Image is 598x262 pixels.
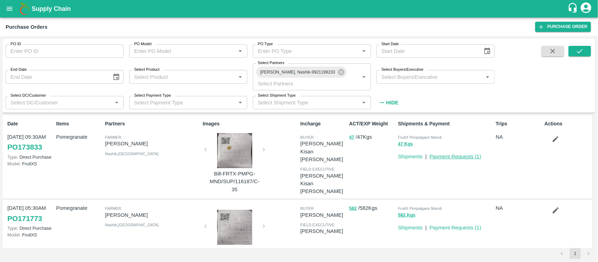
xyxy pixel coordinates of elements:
button: Open [236,73,245,82]
p: / 582 Kgs [349,204,395,212]
input: Select Payment Type [131,98,225,107]
p: Actions [545,120,591,127]
span: Model: [7,232,21,237]
p: [PERSON_NAME] [105,211,200,219]
input: Enter PO Type [255,47,348,56]
img: logo [18,2,32,16]
a: Payment Requests (1) [429,225,481,230]
button: Choose date [481,44,494,58]
p: Direct Purchase [7,154,53,160]
p: FruitXS [7,160,53,167]
p: NA [496,204,542,212]
span: Farmer [105,135,121,139]
input: Enter PO Model [131,47,225,56]
p: Partners [105,120,200,127]
label: Select Product [134,67,159,73]
button: Open [359,47,369,56]
button: page 1 [570,248,581,259]
a: Purchase Order [535,22,591,32]
p: Incharge [300,120,346,127]
span: buyer [300,206,314,211]
p: Trips [496,120,542,127]
p: Shipments & Payment [398,120,493,127]
label: Select Payment Type [134,93,171,98]
input: Select DC/Customer [8,98,110,107]
nav: pagination navigation [555,248,595,259]
label: PO Model [134,41,152,47]
button: Open [236,98,245,107]
button: 47 [349,133,354,142]
label: Select Partners [258,60,284,66]
button: Choose date [110,70,123,84]
button: 582 [349,205,357,213]
input: End Date [6,70,107,83]
p: Direct Purchase [7,225,53,232]
p: Pomegranate [56,204,102,212]
span: FruitX Pimpalgaon Mandi [398,135,442,139]
input: Select Product [131,72,234,81]
label: PO Type [258,41,273,47]
p: [DATE] 05:30AM [7,204,53,212]
label: End Date [11,67,27,73]
label: Start Date [382,41,399,47]
button: Open [112,98,121,107]
div: Purchase Orders [6,22,48,32]
button: 582 Kgs [398,211,415,219]
button: Open [483,73,492,82]
p: NA [496,133,542,141]
span: Model: [7,161,21,166]
span: Farmer [105,206,121,211]
label: Select DC/Customer [11,93,46,98]
p: ACT/EXP Weight [349,120,395,127]
label: Select Shipment Type [258,93,296,98]
p: Items [56,120,102,127]
p: [PERSON_NAME] [300,227,346,235]
span: [PERSON_NAME], Nashik-9921198233 [256,69,339,76]
button: Open [359,73,369,82]
p: [PERSON_NAME] Kisan [PERSON_NAME] [300,172,346,195]
strong: Hide [386,100,398,105]
input: Select Buyers/Executive [379,72,481,81]
span: Nashik , [GEOGRAPHIC_DATA] [105,152,159,156]
a: Supply Chain [32,4,568,14]
a: Shipments [398,154,422,159]
label: Select Buyers/Executive [382,67,424,73]
input: Select Shipment Type [255,98,357,107]
div: account of current user [580,1,592,16]
span: field executive [300,167,335,171]
span: Type: [7,226,18,231]
p: [PERSON_NAME] Kisan [PERSON_NAME] [300,140,346,163]
a: Shipments [398,225,422,230]
div: | [422,150,427,160]
p: [PERSON_NAME] [105,140,200,147]
p: Bill-FRTX-PMPG-MND/SUP/116187/C-35 [208,170,261,193]
b: Supply Chain [32,5,71,12]
span: buyer [300,135,314,139]
label: PO ID [11,41,21,47]
a: Payment Requests (1) [429,154,481,159]
button: open drawer [1,1,18,17]
button: Open [236,47,245,56]
a: PO171773 [7,212,42,225]
p: FruitXS [7,232,53,238]
button: Hide [377,97,400,109]
p: Images [203,120,298,127]
span: Nashik , [GEOGRAPHIC_DATA] [105,223,159,227]
button: 47 Kgs [398,140,413,148]
div: [PERSON_NAME], Nashik-9921198233 [256,67,347,78]
p: [PERSON_NAME] [300,211,346,219]
input: Select Partners [255,79,348,88]
span: field executive [300,223,335,227]
input: Start Date [377,44,478,58]
input: Enter PO ID [6,44,124,58]
p: Date [7,120,53,127]
div: | [422,221,427,232]
button: Open [359,98,369,107]
p: [DATE] 05:30AM [7,133,53,141]
div: customer-support [568,2,580,15]
span: Type: [7,154,18,160]
span: FruitX Pimpalgaon Mandi [398,206,442,211]
p: / 47 Kgs [349,133,395,141]
a: PO173833 [7,141,42,153]
p: Pomegranate [56,133,102,141]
